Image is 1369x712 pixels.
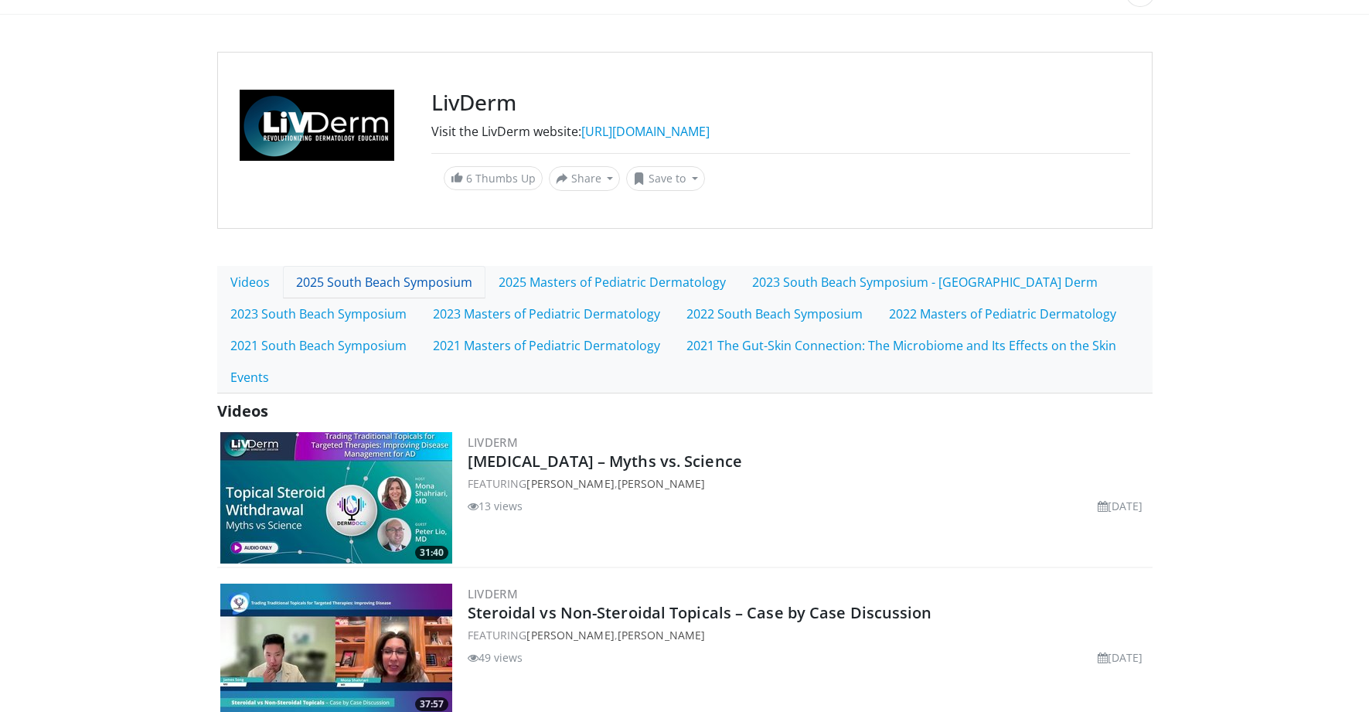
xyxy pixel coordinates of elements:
li: [DATE] [1098,649,1143,666]
div: Visit the LivDerm website: [431,122,1130,141]
a: Events [217,361,282,393]
a: 2021 The Gut-Skin Connection: The Microbiome and Its Effects on the Skin [673,329,1129,362]
span: Videos [217,400,268,421]
span: 37:57 [415,697,448,711]
a: 2021 Masters of Pediatric Dermatology [420,329,673,362]
a: Steroidal vs Non-Steroidal Topicals – Case by Case Discussion [468,602,932,623]
li: 13 views [468,498,523,514]
a: [PERSON_NAME] [526,476,614,491]
a: 2022 Masters of Pediatric Dermatology [876,298,1129,330]
a: 2021 South Beach Symposium [217,329,420,362]
a: [PERSON_NAME] [618,628,705,642]
a: [URL][DOMAIN_NAME] [581,123,710,140]
a: LivDerm [468,434,519,450]
div: FEATURING , [468,627,1149,643]
div: FEATURING , [468,475,1149,492]
a: 2023 South Beach Symposium [217,298,420,330]
a: 31:40 [220,432,452,564]
a: Videos [217,266,283,298]
a: 2023 Masters of Pediatric Dermatology [420,298,673,330]
button: Save to [626,166,705,191]
li: [DATE] [1098,498,1143,514]
h3: LivDerm [431,90,1130,116]
button: Share [549,166,621,191]
a: [MEDICAL_DATA] – Myths vs. Science [468,451,742,472]
a: LivDerm [468,586,519,601]
a: 2025 South Beach Symposium [283,266,485,298]
a: [PERSON_NAME] [526,628,614,642]
img: f9a6119f-2a35-4317-b170-56d6ca0956c0.300x170_q85_crop-smart_upscale.jpg [220,432,452,564]
a: [PERSON_NAME] [618,476,705,491]
a: 2022 South Beach Symposium [673,298,876,330]
span: 31:40 [415,546,448,560]
a: 2025 Masters of Pediatric Dermatology [485,266,739,298]
a: 6 Thumbs Up [444,166,543,190]
a: 2023 South Beach Symposium - [GEOGRAPHIC_DATA] Derm [739,266,1111,298]
li: 49 views [468,649,523,666]
span: 6 [466,171,472,186]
